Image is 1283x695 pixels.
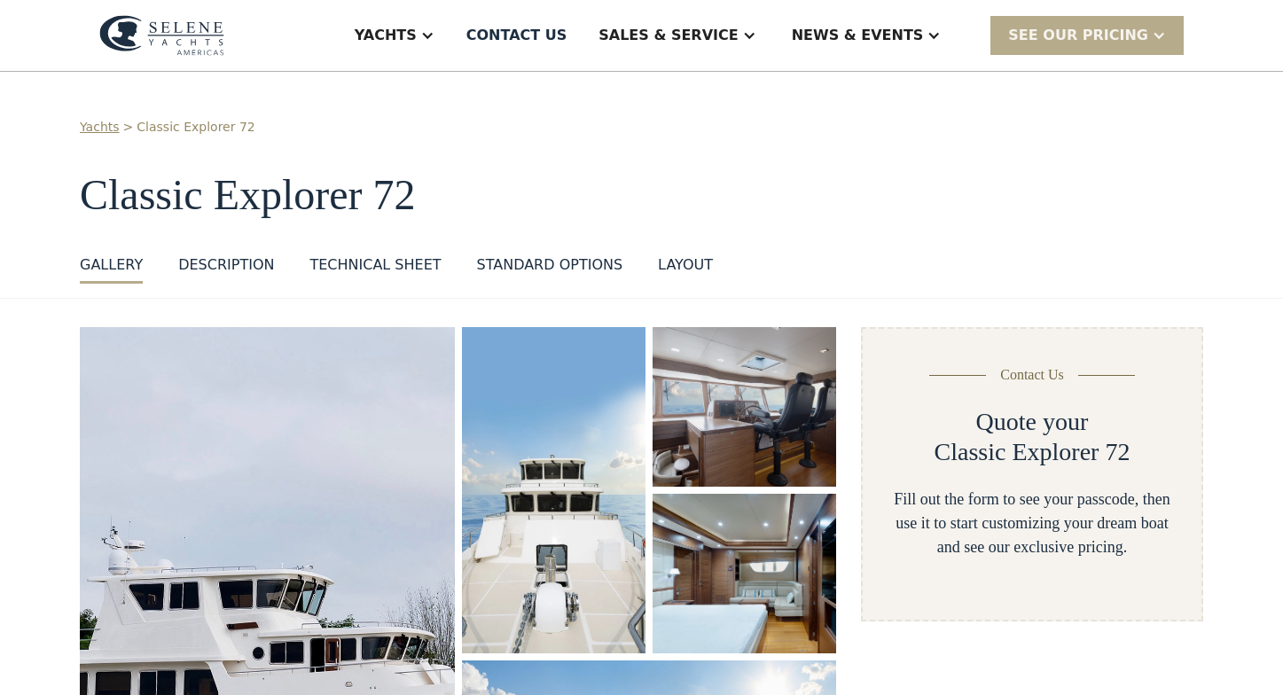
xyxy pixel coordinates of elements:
h1: Classic Explorer 72 [80,172,1203,219]
div: Sales & Service [598,25,738,46]
a: open lightbox [653,327,836,487]
h2: Quote your [976,407,1089,437]
div: layout [658,254,713,276]
div: SEE Our Pricing [1008,25,1148,46]
div: standard options [477,254,623,276]
div: Yachts [355,25,417,46]
a: layout [658,254,713,284]
a: Yachts [80,118,120,137]
a: Technical sheet [309,254,441,284]
a: standard options [477,254,623,284]
div: News & EVENTS [792,25,924,46]
a: Classic Explorer 72 [137,118,254,137]
img: logo [99,15,224,56]
div: Contact US [466,25,567,46]
div: Technical sheet [309,254,441,276]
div: SEE Our Pricing [990,16,1184,54]
a: open lightbox [653,494,836,653]
img: Luxury trawler yacht interior featuring a spacious cabin with a comfortable bed, modern sofa, and... [653,494,836,653]
a: DESCRIPTION [178,254,274,284]
div: DESCRIPTION [178,254,274,276]
div: Contact Us [1000,364,1064,386]
form: Yacht Detail Page form [861,327,1203,621]
a: GALLERY [80,254,143,284]
div: Fill out the form to see your passcode, then use it to start customizing your dream boat and see ... [891,488,1173,559]
a: open lightbox [462,327,645,653]
div: GALLERY [80,254,143,276]
h2: Classic Explorer 72 [935,437,1130,467]
div: > [123,118,134,137]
